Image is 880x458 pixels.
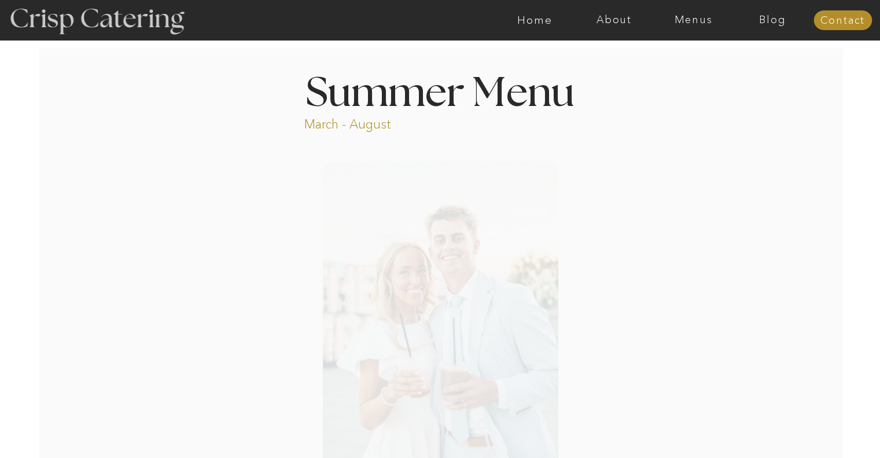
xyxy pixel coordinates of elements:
[575,14,654,26] a: About
[304,116,463,129] p: March - August
[495,14,575,26] a: Home
[813,15,872,27] a: Contact
[654,14,733,26] a: Menus
[279,74,601,108] h1: Summer Menu
[733,14,812,26] a: Blog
